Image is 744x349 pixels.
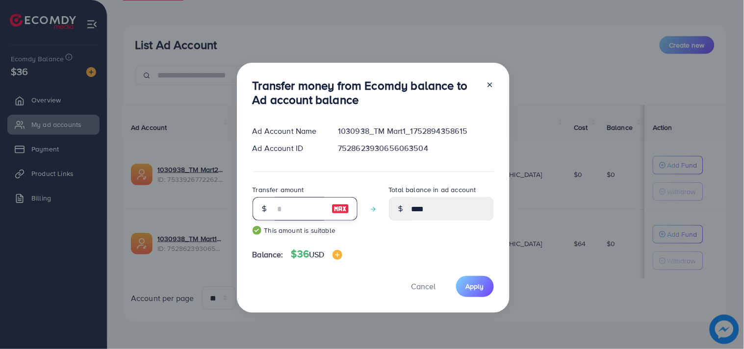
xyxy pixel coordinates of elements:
[330,143,501,154] div: 7528623930656063504
[253,249,283,260] span: Balance:
[456,276,494,297] button: Apply
[411,281,436,292] span: Cancel
[253,78,478,107] h3: Transfer money from Ecomdy balance to Ad account balance
[253,226,261,235] img: guide
[466,281,484,291] span: Apply
[389,185,476,195] label: Total balance in ad account
[330,125,501,137] div: 1030938_TM Mart1_1752894358615
[253,225,358,235] small: This amount is suitable
[333,250,342,260] img: image
[253,185,304,195] label: Transfer amount
[399,276,448,297] button: Cancel
[309,249,324,260] span: USD
[245,143,331,154] div: Ad Account ID
[291,248,342,260] h4: $36
[245,125,331,137] div: Ad Account Name
[332,203,349,215] img: image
